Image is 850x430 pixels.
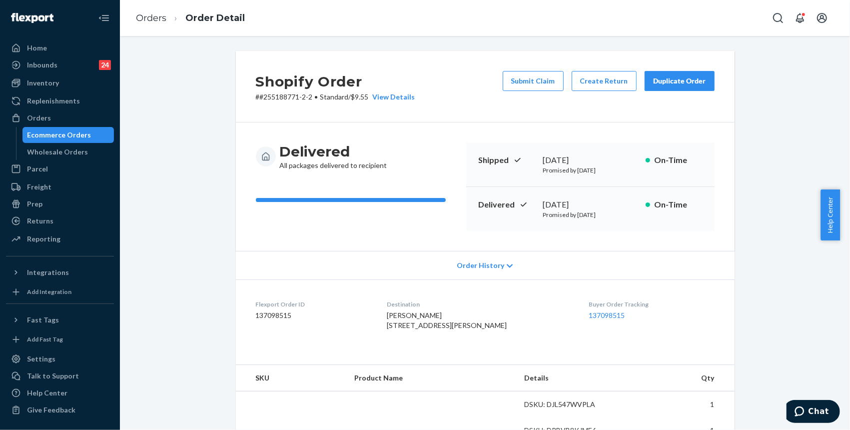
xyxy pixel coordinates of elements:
[6,179,114,195] a: Freight
[6,284,114,299] a: Add Integration
[6,161,114,177] a: Parcel
[320,92,349,101] span: Standard
[6,402,114,418] button: Give Feedback
[572,71,637,91] button: Create Return
[27,267,69,277] div: Integrations
[589,311,625,319] a: 137098515
[315,92,318,101] span: •
[543,199,638,210] div: [DATE]
[387,311,507,329] span: [PERSON_NAME] [STREET_ADDRESS][PERSON_NAME]
[99,60,111,70] div: 24
[27,405,75,415] div: Give Feedback
[27,315,59,325] div: Fast Tags
[27,96,80,106] div: Replenishments
[6,213,114,229] a: Returns
[11,13,53,23] img: Flexport logo
[787,400,840,425] iframe: Opens a widget where you can chat to one of our agents
[6,231,114,247] a: Reporting
[27,388,67,398] div: Help Center
[6,385,114,401] a: Help Center
[27,113,51,123] div: Orders
[543,166,638,174] p: Promised by [DATE]
[280,142,387,160] h3: Delivered
[369,92,415,102] button: View Details
[256,300,371,308] dt: Flexport Order ID
[457,260,504,270] span: Order History
[256,71,415,92] h2: Shopify Order
[128,3,253,33] ol: breadcrumbs
[280,142,387,170] div: All packages delivered to recipient
[589,300,715,308] dt: Buyer Order Tracking
[27,164,48,174] div: Parcel
[790,8,810,28] button: Open notifications
[27,60,57,70] div: Inbounds
[236,365,347,391] th: SKU
[6,368,114,384] button: Talk to Support
[256,92,415,102] p: # #255188771-2-2 / $9.55
[478,154,535,166] p: Shipped
[6,93,114,109] a: Replenishments
[821,189,840,240] button: Help Center
[6,351,114,367] a: Settings
[654,199,703,210] p: On-Time
[6,110,114,126] a: Orders
[6,264,114,280] button: Integrations
[6,57,114,73] a: Inbounds24
[517,365,627,391] th: Details
[645,71,715,91] button: Duplicate Order
[525,399,619,409] div: DSKU: DJL547WVPLA
[543,210,638,219] p: Promised by [DATE]
[346,365,516,391] th: Product Name
[22,127,114,143] a: Ecommerce Orders
[94,8,114,28] button: Close Navigation
[6,75,114,91] a: Inventory
[22,144,114,160] a: Wholesale Orders
[768,8,788,28] button: Open Search Box
[626,365,734,391] th: Qty
[503,71,564,91] button: Submit Claim
[27,130,91,140] div: Ecommerce Orders
[27,234,60,244] div: Reporting
[654,154,703,166] p: On-Time
[185,12,245,23] a: Order Detail
[136,12,166,23] a: Orders
[27,43,47,53] div: Home
[478,199,535,210] p: Delivered
[6,312,114,328] button: Fast Tags
[6,196,114,212] a: Prep
[27,354,55,364] div: Settings
[387,300,573,308] dt: Destination
[27,182,51,192] div: Freight
[543,154,638,166] div: [DATE]
[6,332,114,347] a: Add Fast Tag
[27,78,59,88] div: Inventory
[6,40,114,56] a: Home
[812,8,832,28] button: Open account menu
[626,391,734,418] td: 1
[27,335,63,343] div: Add Fast Tag
[27,287,71,296] div: Add Integration
[27,199,42,209] div: Prep
[256,310,371,320] dd: 137098515
[653,76,706,86] div: Duplicate Order
[27,216,53,226] div: Returns
[27,371,79,381] div: Talk to Support
[27,147,88,157] div: Wholesale Orders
